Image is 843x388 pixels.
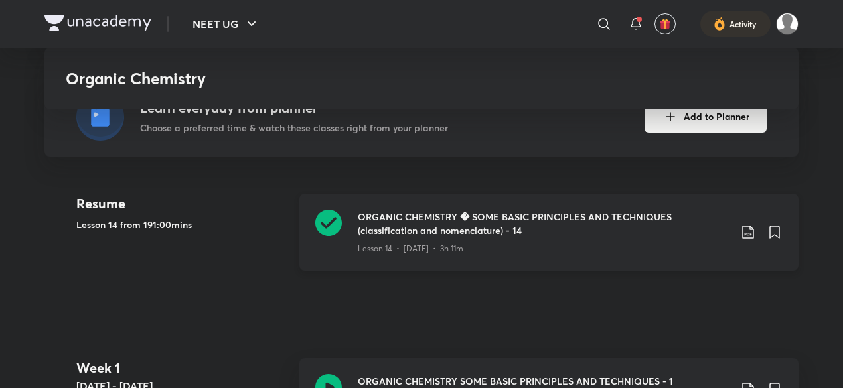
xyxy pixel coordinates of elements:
[358,374,729,388] h3: ORGANIC CHEMISTRY SOME BASIC PRINCIPLES AND TECHNIQUES - 1
[776,13,799,35] img: Aman raj
[654,13,676,34] button: avatar
[66,69,585,88] h3: Organic Chemistry
[76,358,289,378] h4: Week 1
[299,194,799,287] a: ORGANIC CHEMISTRY � SOME BASIC PRINCIPLES AND TECHNIQUES (classification and nomenclature) - 14Le...
[659,18,671,30] img: avatar
[714,16,726,32] img: activity
[44,15,151,31] img: Company Logo
[645,101,767,133] button: Add to Planner
[76,218,289,231] h5: Lesson 14 from 191:00mins
[44,15,151,34] a: Company Logo
[140,121,448,135] p: Choose a preferred time & watch these classes right from your planner
[76,194,289,214] h4: Resume
[185,11,268,37] button: NEET UG
[358,210,729,237] h3: ORGANIC CHEMISTRY � SOME BASIC PRINCIPLES AND TECHNIQUES (classification and nomenclature) - 14
[358,243,463,255] p: Lesson 14 • [DATE] • 3h 11m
